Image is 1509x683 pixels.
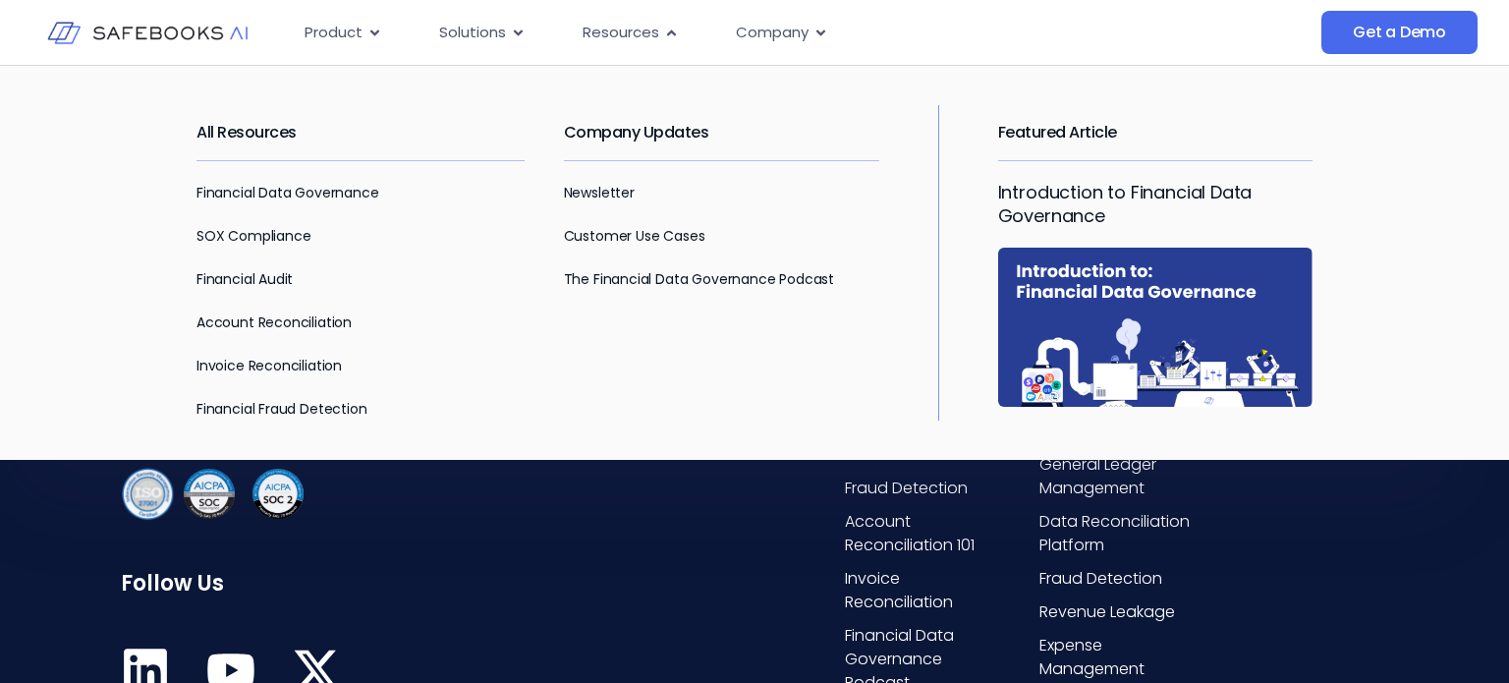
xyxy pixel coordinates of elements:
a: Customer Use Cases [564,226,705,246]
a: Get a Demo [1321,11,1478,54]
a: SOX Compliance [196,226,310,246]
a: Financial Audit [196,269,293,289]
span: Company [736,22,809,44]
a: All Resources [196,121,297,143]
span: Get a Demo [1353,23,1446,42]
a: Financial Fraud Detection [196,399,367,419]
span: Revenue Leakage [1039,600,1175,624]
span: Solutions [439,22,506,44]
a: Financial Data Governance [196,183,379,202]
a: Invoice Reconciliation [845,567,1000,614]
span: Fraud Detection [845,477,968,500]
a: Introduction to Financial Data Governance [998,180,1253,228]
a: Revenue Leakage [1039,600,1195,624]
a: Data Reconciliation Platform [1039,510,1195,557]
a: Fraud Detection [1039,567,1195,591]
a: Expense Management [1039,634,1195,681]
h2: Featured Article [998,105,1313,160]
a: Newsletter [564,183,635,202]
div: Menu Toggle [289,14,1148,52]
a: General Ledger Management [1039,453,1195,500]
a: Account Reconciliation 101 [845,510,1000,557]
nav: Menu [289,14,1148,52]
a: Fraud Detection [845,477,1000,500]
span: Product [305,22,363,44]
span: Fraud Detection [1039,567,1162,591]
span: Resources [583,22,659,44]
h2: Company Updates [564,105,879,160]
a: The Financial Data Governance Podcast [564,269,834,289]
a: Invoice Reconciliation [196,356,342,375]
h6: Follow Us [121,571,358,597]
a: Account Reconciliation [196,313,352,332]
